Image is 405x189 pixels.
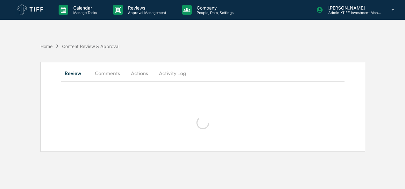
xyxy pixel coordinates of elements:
[68,10,100,15] p: Manage Tasks
[192,5,237,10] p: Company
[125,66,154,81] button: Actions
[62,44,119,49] div: Content Review & Approval
[61,66,345,81] div: secondary tabs example
[123,5,169,10] p: Reviews
[40,44,53,49] div: Home
[323,5,382,10] p: [PERSON_NAME]
[154,66,191,81] button: Activity Log
[61,66,90,81] button: Review
[323,10,382,15] p: Admin • TIFF Investment Management
[192,10,237,15] p: People, Data, Settings
[68,5,100,10] p: Calendar
[123,10,169,15] p: Approval Management
[15,3,46,17] img: logo
[90,66,125,81] button: Comments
